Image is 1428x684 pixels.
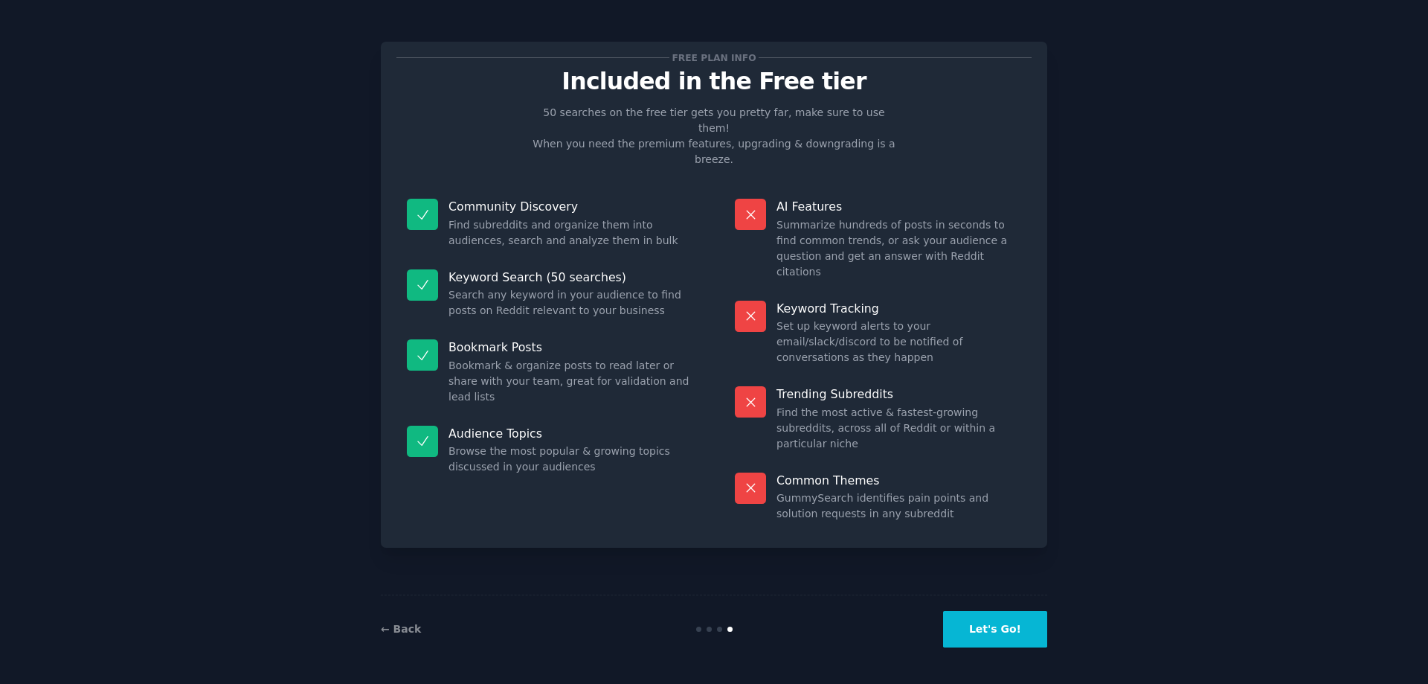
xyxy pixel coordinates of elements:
p: Keyword Tracking [776,301,1021,316]
button: Let's Go! [943,611,1047,648]
span: Free plan info [669,50,759,65]
dd: GummySearch identifies pain points and solution requests in any subreddit [776,490,1021,522]
dd: Set up keyword alerts to your email/slack/discord to be notified of conversations as they happen [776,319,1021,365]
p: Included in the Free tier [396,68,1032,95]
dd: Browse the most popular & growing topics discussed in your audiences [448,444,693,475]
dd: Find the most active & fastest-growing subreddits, across all of Reddit or within a particular niche [776,405,1021,452]
p: AI Features [776,199,1021,214]
dd: Find subreddits and organize them into audiences, search and analyze them in bulk [448,217,693,249]
p: Bookmark Posts [448,339,693,355]
p: 50 searches on the free tier gets you pretty far, make sure to use them! When you need the premiu... [527,105,901,167]
dd: Search any keyword in your audience to find posts on Reddit relevant to your business [448,287,693,319]
p: Common Themes [776,473,1021,488]
p: Trending Subreddits [776,386,1021,402]
p: Community Discovery [448,199,693,214]
dd: Bookmark & organize posts to read later or share with your team, great for validation and lead lists [448,358,693,405]
p: Audience Topics [448,426,693,441]
dd: Summarize hundreds of posts in seconds to find common trends, or ask your audience a question and... [776,217,1021,280]
a: ← Back [381,623,421,635]
p: Keyword Search (50 searches) [448,269,693,285]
